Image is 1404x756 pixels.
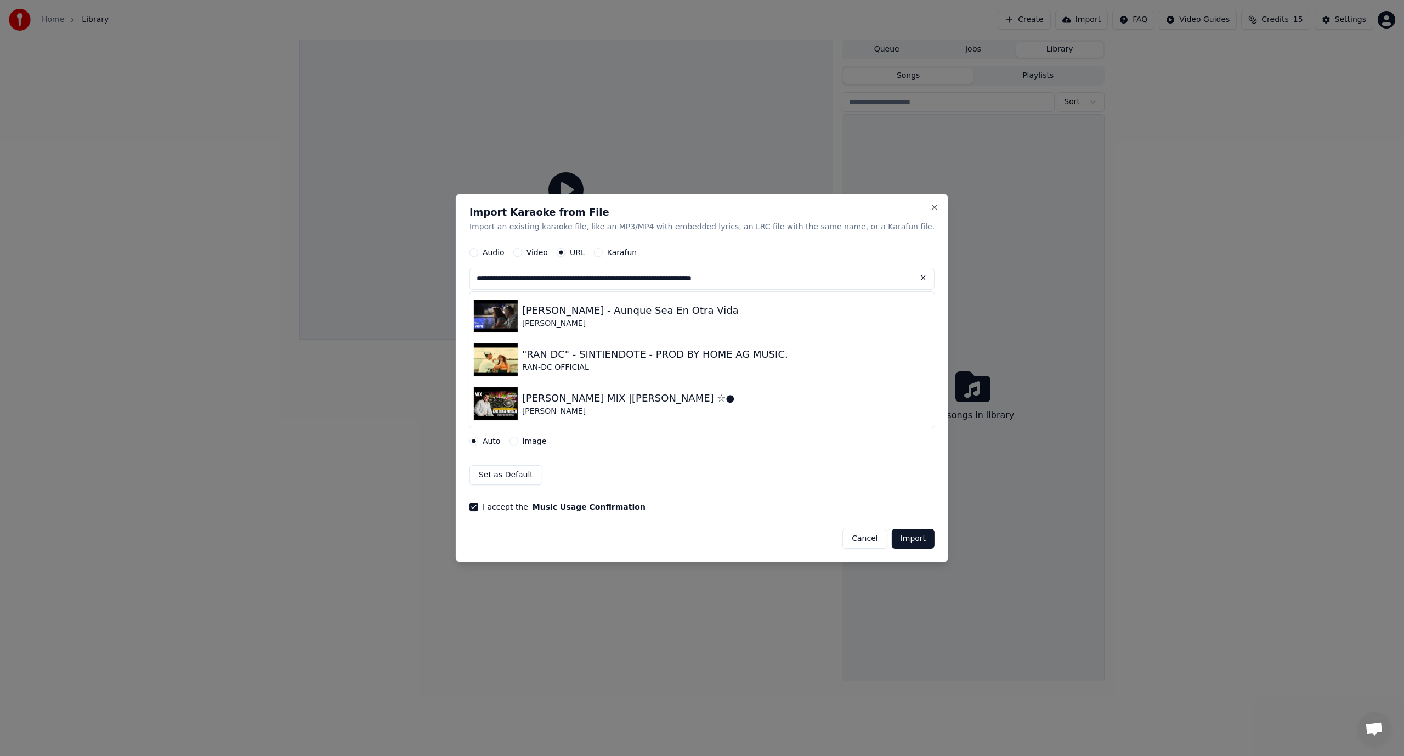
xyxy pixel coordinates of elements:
button: Cancel [842,529,887,549]
div: [PERSON_NAME] - Aunque Sea En Otra Vida [522,303,739,318]
div: [PERSON_NAME] [522,406,734,417]
div: Thumbnail [469,430,935,494]
div: "RAN DC" - SINTIENDOTE - PROD BY HOME AG MUSIC. [522,347,788,362]
div: RAN-DC OFFICIAL [522,362,788,373]
label: I accept the [483,503,646,511]
label: Video [526,249,548,256]
img: GERARDO MORÁN MIX |Luigi Dj ☆● [474,387,518,420]
label: URL [570,249,585,256]
button: Set as Default [469,465,542,485]
button: I accept the [533,503,646,511]
div: [PERSON_NAME] MIX |[PERSON_NAME] ☆● [522,391,734,406]
div: [PERSON_NAME] [522,318,739,329]
img: Edith Márquez - Aunque Sea En Otra Vida [474,300,518,332]
button: Import [892,529,935,549]
p: Import an existing karaoke file, like an MP3/MP4 with embedded lyrics, an LRC file with the same ... [469,222,935,233]
img: "RAN DC" - SINTIENDOTE - PROD BY HOME AG MUSIC. [474,343,518,376]
label: Audio [483,249,505,256]
h2: Import Karaoke from File [469,207,935,217]
label: Karafun [607,249,637,256]
label: Title [469,298,935,306]
label: Auto [483,437,501,445]
label: Image [522,437,546,445]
